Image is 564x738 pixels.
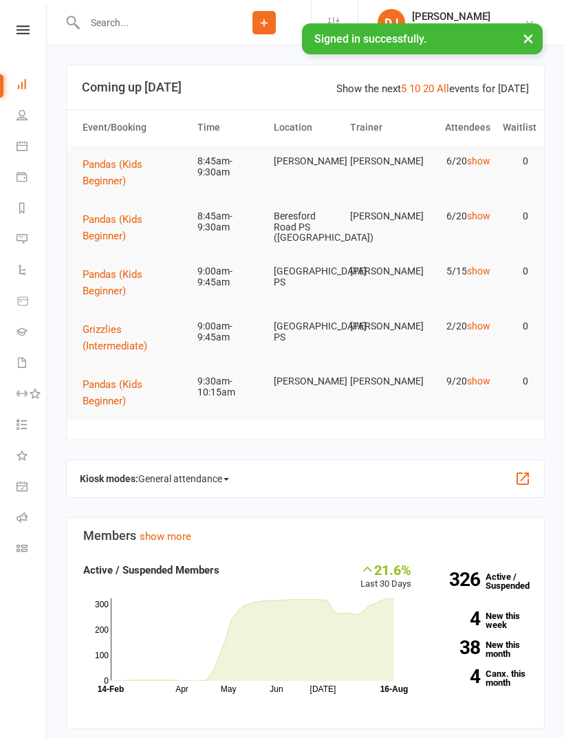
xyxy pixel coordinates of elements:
[467,376,490,387] a: show
[80,13,217,32] input: Search...
[83,323,147,352] span: Grizzlies (Intermediate)
[497,200,535,232] td: 0
[423,83,434,95] a: 20
[268,200,344,254] td: Beresford Road PS ([GEOGRAPHIC_DATA])
[437,83,449,95] a: All
[268,145,344,177] td: [PERSON_NAME]
[83,321,185,354] button: Grizzlies (Intermediate)
[140,530,191,543] a: show more
[412,23,501,35] div: 7 Strikes Martial Arts
[83,268,142,297] span: Pandas (Kids Beginner)
[412,10,501,23] div: [PERSON_NAME]
[432,570,480,589] strong: 326
[497,255,535,287] td: 0
[344,145,420,177] td: [PERSON_NAME]
[344,255,420,287] td: [PERSON_NAME]
[497,145,535,177] td: 0
[83,213,142,242] span: Pandas (Kids Beginner)
[420,145,497,177] td: 6/20
[360,562,411,577] div: 21.6%
[191,110,268,145] th: Time
[467,321,490,332] a: show
[191,145,268,188] td: 8:45am-9:30am
[17,534,47,565] a: Class kiosk mode
[17,163,47,194] a: Payments
[432,640,528,658] a: 38New this month
[80,473,138,484] strong: Kiosk modes:
[17,442,47,473] a: What's New
[497,310,535,343] td: 0
[83,156,185,189] button: Pandas (Kids Beginner)
[17,503,47,534] a: Roll call kiosk mode
[344,200,420,232] td: [PERSON_NAME]
[432,638,480,657] strong: 38
[432,669,528,687] a: 4Canx. this month
[420,365,497,398] td: 9/20
[83,529,528,543] h3: Members
[83,564,219,576] strong: Active / Suspended Members
[83,378,142,407] span: Pandas (Kids Beginner)
[191,200,268,243] td: 8:45am-9:30am
[409,83,420,95] a: 10
[191,255,268,299] td: 9:00am-9:45am
[360,562,411,592] div: Last 30 Days
[83,211,185,244] button: Pandas (Kids Beginner)
[420,200,497,232] td: 6/20
[432,667,480,686] strong: 4
[314,32,426,45] span: Signed in successfully.
[76,110,191,145] th: Event/Booking
[268,255,344,299] td: [GEOGRAPHIC_DATA] PS
[268,310,344,354] td: [GEOGRAPHIC_DATA] PS
[17,101,47,132] a: People
[17,473,47,503] a: General attendance kiosk mode
[378,9,405,36] div: DJ
[336,80,529,97] div: Show the next events for [DATE]
[138,468,229,490] span: General attendance
[83,266,185,299] button: Pandas (Kids Beginner)
[467,265,490,276] a: show
[420,310,497,343] td: 2/20
[17,287,47,318] a: Product Sales
[420,110,497,145] th: Attendees
[425,562,538,600] a: 326Active / Suspended
[82,80,529,94] h3: Coming up [DATE]
[191,365,268,409] td: 9:30am-10:15am
[344,365,420,398] td: [PERSON_NAME]
[516,23,541,53] button: ×
[83,376,185,409] button: Pandas (Kids Beginner)
[268,365,344,398] td: [PERSON_NAME]
[17,70,47,101] a: Dashboard
[432,611,528,629] a: 4New this week
[268,110,344,145] th: Location
[497,365,535,398] td: 0
[344,110,420,145] th: Trainer
[432,609,480,628] strong: 4
[420,255,497,287] td: 5/15
[497,110,535,145] th: Waitlist
[467,210,490,221] a: show
[17,194,47,225] a: Reports
[401,83,406,95] a: 5
[191,310,268,354] td: 9:00am-9:45am
[83,158,142,187] span: Pandas (Kids Beginner)
[17,132,47,163] a: Calendar
[344,310,420,343] td: [PERSON_NAME]
[467,155,490,166] a: show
